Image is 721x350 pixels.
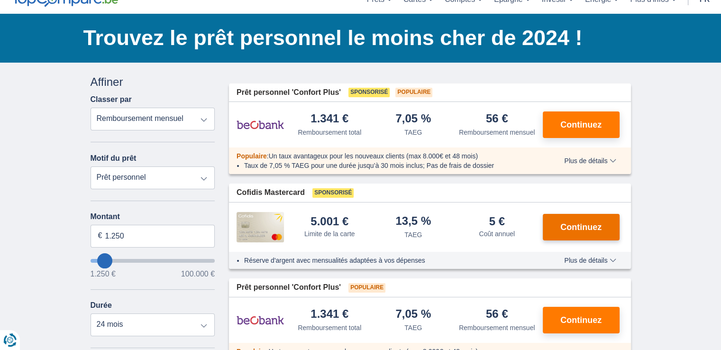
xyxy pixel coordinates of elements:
[298,128,361,137] div: Remboursement total
[237,87,341,98] span: Prêt personnel 'Confort Plus'
[237,308,284,332] img: pret personnel Beobank
[237,152,267,160] span: Populaire
[91,270,116,278] span: 1.250 €
[395,308,431,321] div: 7,05 %
[98,230,102,241] span: €
[91,212,215,221] label: Montant
[459,128,535,137] div: Remboursement mensuel
[298,323,361,332] div: Remboursement total
[91,259,215,263] input: wantToBorrow
[310,216,348,227] div: 5.001 €
[310,308,348,321] div: 1.341 €
[395,88,432,97] span: Populaire
[543,214,620,240] button: Continuez
[557,257,623,264] button: Plus de détails
[560,223,602,231] span: Continuez
[181,270,215,278] span: 100.000 €
[489,216,505,227] div: 5 €
[237,113,284,137] img: pret personnel Beobank
[395,113,431,126] div: 7,05 %
[91,154,137,163] label: Motif du prêt
[91,95,132,104] label: Classer par
[564,257,616,264] span: Plus de détails
[459,323,535,332] div: Remboursement mensuel
[348,88,390,97] span: Sponsorisé
[479,229,515,239] div: Coût annuel
[486,308,508,321] div: 56 €
[543,307,620,333] button: Continuez
[486,113,508,126] div: 56 €
[244,161,537,170] li: Taux de 7,05 % TAEG pour une durée jusqu’à 30 mois inclus; Pas de frais de dossier
[304,229,355,239] div: Limite de la carte
[395,215,431,228] div: 13,5 %
[560,120,602,129] span: Continuez
[91,301,112,310] label: Durée
[269,152,478,160] span: Un taux avantageux pour les nouveaux clients (max 8.000€ et 48 mois)
[91,74,215,90] div: Affiner
[310,113,348,126] div: 1.341 €
[237,187,305,198] span: Cofidis Mastercard
[543,111,620,138] button: Continuez
[404,323,422,332] div: TAEG
[404,230,422,239] div: TAEG
[564,157,616,164] span: Plus de détails
[560,316,602,324] span: Continuez
[557,157,623,165] button: Plus de détails
[237,282,341,293] span: Prêt personnel 'Confort Plus'
[237,212,284,242] img: pret personnel Cofidis CC
[83,23,631,53] h1: Trouvez le prêt personnel le moins cher de 2024 !
[312,188,354,198] span: Sponsorisé
[348,283,385,293] span: Populaire
[404,128,422,137] div: TAEG
[229,151,544,161] div: :
[244,256,537,265] li: Réserve d'argent avec mensualités adaptées à vos dépenses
